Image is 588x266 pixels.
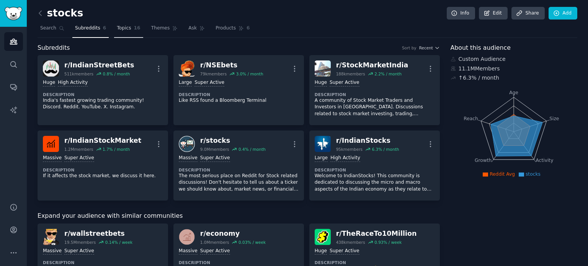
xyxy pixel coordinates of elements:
[43,97,163,111] p: India's fastest growing trading community! Discord. Reddit. YouTube. X. Instagram.
[151,25,170,32] span: Themes
[114,22,143,38] a: Topics16
[38,22,67,38] a: Search
[43,260,163,265] dt: Description
[372,147,399,152] div: 6.3 % / month
[200,240,229,245] div: 1.0M members
[549,116,559,121] tspan: Size
[374,71,402,77] div: 2.2 % / month
[43,173,163,180] p: If it affects the stock market, we discuss it here.
[315,155,328,162] div: Large
[43,167,163,173] dt: Description
[238,147,266,152] div: 0.4 % / month
[315,167,434,173] dt: Description
[402,45,416,51] div: Sort by
[103,71,130,77] div: 0.8 % / month
[64,240,96,245] div: 19.5M members
[64,136,141,145] div: r/ IndianStockMarket
[5,7,22,20] img: GummySearch logo
[315,229,331,245] img: TheRaceTo10Million
[447,7,475,20] a: Info
[38,131,168,201] a: IndianStockMarketr/IndianStockMarket1.2Mmembers1.7% / monthMassiveSuper ActiveDescriptionIf it af...
[315,97,434,117] p: A community of Stock Market Traders and Investors in [GEOGRAPHIC_DATA]. Discussions related to st...
[179,60,195,77] img: NSEbets
[64,155,94,162] div: Super Active
[336,240,365,245] div: 438k members
[479,7,508,20] a: Edit
[200,229,266,238] div: r/ economy
[336,229,417,238] div: r/ TheRaceTo10Million
[490,171,515,177] span: Reddit Avg
[75,25,100,32] span: Subreddits
[179,97,299,104] p: Like RSS found a Bloomberg Terminal
[459,74,499,82] div: ↑ 6.3 % / month
[451,43,511,53] span: About this audience
[72,22,109,38] a: Subreddits6
[43,229,59,245] img: wallstreetbets
[315,136,331,152] img: IndianStocks
[117,25,131,32] span: Topics
[179,248,198,255] div: Massive
[200,248,230,255] div: Super Active
[188,25,197,32] span: Ask
[509,90,518,95] tspan: Age
[309,131,440,201] a: IndianStocksr/IndianStocks95kmembers6.3% / monthLargeHigh ActivityDescriptionWelcome to IndianSto...
[330,79,359,86] div: Super Active
[419,45,440,51] button: Recent
[134,25,140,32] span: 16
[549,7,577,20] a: Add
[105,240,132,245] div: 0.14 % / week
[64,60,134,70] div: r/ IndianStreetBets
[336,147,363,152] div: 95k members
[200,71,227,77] div: 79k members
[315,248,327,255] div: Huge
[419,45,433,51] span: Recent
[194,79,224,86] div: Super Active
[200,155,230,162] div: Super Active
[64,248,94,255] div: Super Active
[213,22,252,38] a: Products6
[315,92,434,97] dt: Description
[315,173,434,193] p: Welcome to IndianStocks! This community is dedicated to discussing the micro and macro aspects of...
[38,55,168,125] a: IndianStreetBetsr/IndianStreetBets511kmembers0.8% / monthHugeHigh ActivityDescriptionIndia's fast...
[173,131,304,201] a: stocksr/stocks9.0Mmembers0.4% / monthMassiveSuper ActiveDescriptionThe most serious place on Redd...
[179,79,192,86] div: Large
[200,60,263,70] div: r/ NSEbets
[200,136,266,145] div: r/ stocks
[179,92,299,97] dt: Description
[179,136,195,152] img: stocks
[315,60,331,77] img: StockMarketIndia
[103,147,130,152] div: 1.7 % / month
[451,65,578,73] div: 11.1M Members
[330,155,360,162] div: High Activity
[43,248,62,255] div: Massive
[451,55,578,63] div: Custom Audience
[336,60,408,70] div: r/ StockMarketIndia
[58,79,88,86] div: High Activity
[186,22,207,38] a: Ask
[38,43,70,53] span: Subreddits
[179,167,299,173] dt: Description
[309,55,440,125] a: StockMarketIndiar/StockMarketIndia188kmembers2.2% / monthHugeSuper ActiveDescriptionA community o...
[38,211,183,221] span: Expand your audience with similar communities
[315,79,327,86] div: Huge
[179,173,299,193] p: The most serious place on Reddit for Stock related discussions! Don't hesitate to tell us about a...
[475,158,492,163] tspan: Growth
[336,71,365,77] div: 188k members
[43,136,59,152] img: IndianStockMarket
[43,60,59,77] img: IndianStreetBets
[43,92,163,97] dt: Description
[43,79,55,86] div: Huge
[216,25,236,32] span: Products
[336,136,399,145] div: r/ IndianStocks
[200,147,229,152] div: 9.0M members
[64,71,93,77] div: 511k members
[247,25,250,32] span: 6
[330,248,359,255] div: Super Active
[149,22,181,38] a: Themes
[179,229,195,245] img: economy
[179,155,198,162] div: Massive
[173,55,304,125] a: NSEbetsr/NSEbets79kmembers3.0% / monthLargeSuper ActiveDescriptionLike RSS found a Bloomberg Term...
[179,260,299,265] dt: Description
[38,7,83,20] h2: stocks
[64,229,132,238] div: r/ wallstreetbets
